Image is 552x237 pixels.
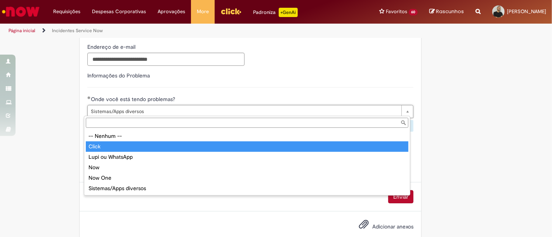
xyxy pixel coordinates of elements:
ul: Onde você está tendo problemas? [84,129,410,195]
div: Click [86,141,408,152]
div: Now [86,162,408,173]
div: -- Nenhum -- [86,131,408,141]
div: Sistemas/Apps diversos [86,183,408,194]
div: Now One [86,173,408,183]
div: Lupi ou WhatsApp [86,152,408,162]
